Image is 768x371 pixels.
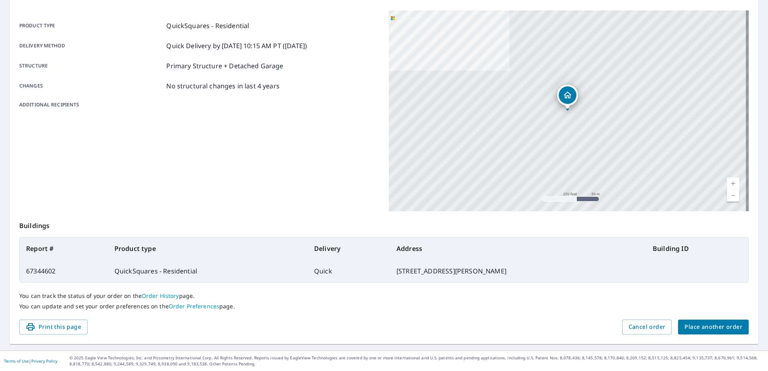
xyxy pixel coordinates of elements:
td: [STREET_ADDRESS][PERSON_NAME] [390,260,646,282]
p: Product type [19,21,163,31]
span: Place another order [684,322,742,332]
span: Cancel order [629,322,666,332]
td: Quick [308,260,390,282]
p: Structure [19,61,163,71]
a: Terms of Use [4,358,29,364]
a: Order History [142,292,179,300]
p: Quick Delivery by [DATE] 10:15 AM PT ([DATE]) [166,41,307,51]
th: Product type [108,237,308,260]
button: Place another order [678,320,749,334]
p: Changes [19,81,163,91]
a: Current Level 17, Zoom In [727,177,739,190]
p: Additional recipients [19,101,163,108]
td: QuickSquares - Residential [108,260,308,282]
p: © 2025 Eagle View Technologies, Inc. and Pictometry International Corp. All Rights Reserved. Repo... [69,355,764,367]
span: Print this page [26,322,81,332]
th: Building ID [646,237,748,260]
p: Buildings [19,211,749,237]
button: Print this page [19,320,88,334]
p: Delivery method [19,41,163,51]
th: Report # [20,237,108,260]
p: | [4,359,57,363]
p: You can update and set your order preferences on the page. [19,303,749,310]
div: Dropped pin, building 1, Residential property, 18 Edgewood Dr Glen Head, NY 11545 [557,85,578,110]
td: 67344602 [20,260,108,282]
button: Cancel order [622,320,672,334]
a: Current Level 17, Zoom Out [727,190,739,202]
p: No structural changes in last 4 years [166,81,280,91]
p: Primary Structure + Detached Garage [166,61,283,71]
th: Address [390,237,646,260]
a: Privacy Policy [31,358,57,364]
p: You can track the status of your order on the page. [19,292,749,300]
a: Order Preferences [169,302,219,310]
th: Delivery [308,237,390,260]
p: QuickSquares - Residential [166,21,249,31]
